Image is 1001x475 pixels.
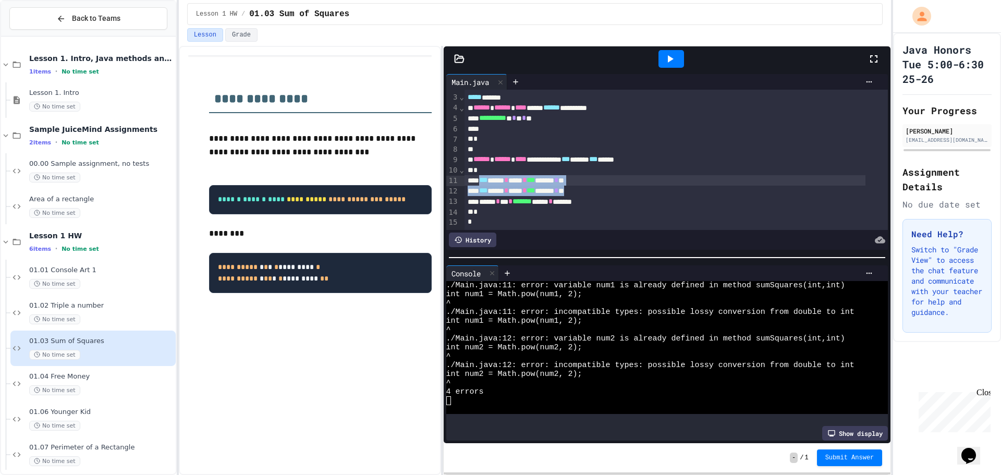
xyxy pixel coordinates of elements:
span: 01.04 Free Money [29,372,174,381]
span: 01.03 Sum of Squares [249,8,349,20]
span: No time set [62,246,99,252]
h2: Your Progress [902,103,992,118]
span: 01.06 Younger Kid [29,408,174,417]
div: [PERSON_NAME] [906,126,988,136]
span: No time set [29,314,80,324]
span: Lesson 1. Intro [29,89,174,98]
div: 12 [446,186,459,197]
div: 9 [446,155,459,165]
div: 3 [446,92,459,103]
div: 14 [446,208,459,218]
button: Grade [225,28,258,42]
span: No time set [29,173,80,182]
div: 11 [446,176,459,186]
span: / [800,454,803,462]
div: My Account [901,4,934,28]
div: 15 [446,217,459,228]
div: Chat with us now!Close [4,4,72,66]
span: No time set [29,456,80,466]
div: [EMAIL_ADDRESS][DOMAIN_NAME] [906,136,988,144]
span: Sample JuiceMind Assignments [29,125,174,134]
iframe: chat widget [914,388,991,432]
span: No time set [29,421,80,431]
span: ./Main.java:11: error: incompatible types: possible lossy conversion from double to int [446,308,854,316]
button: Lesson [187,28,223,42]
div: Main.java [446,77,494,88]
span: 4 errors [446,387,484,396]
span: ^ [446,325,451,334]
h2: Assignment Details [902,165,992,194]
span: ./Main.java:11: error: variable num1 is already defined in method sumSquares(int,int) [446,281,845,290]
span: 1 [804,454,808,462]
span: Back to Teams [72,13,120,24]
div: 8 [446,144,459,155]
span: ^ [446,352,451,361]
div: Console [446,265,499,281]
div: 10 [446,165,459,176]
span: int num2 = Math.pow(num2, 2); [446,343,582,352]
div: No due date set [902,198,992,211]
div: Show display [822,426,888,441]
span: Fold line [459,93,464,101]
div: 4 [446,103,459,113]
span: • [55,67,57,76]
span: ./Main.java:12: error: variable num2 is already defined in method sumSquares(int,int) [446,334,845,343]
span: int num1 = Math.pow(num1, 2); [446,290,582,299]
span: 01.07 Perimeter of a Rectangle [29,443,174,452]
button: Submit Answer [817,449,883,466]
span: Lesson 1. Intro, Java methods and functions, arithemtic operations [29,54,174,63]
span: No time set [62,68,99,75]
h1: Java Honors Tue 5:00-6:30 25-26 [902,42,992,86]
span: 00.00 Sample assignment, no tests [29,160,174,168]
span: 01.03 Sum of Squares [29,337,174,346]
div: Console [446,268,486,279]
span: • [55,245,57,253]
div: 13 [446,197,459,207]
div: 5 [446,114,459,124]
span: • [55,138,57,147]
span: 01.02 Triple a number [29,301,174,310]
p: Switch to "Grade View" to access the chat feature and communicate with your teacher for help and ... [911,245,983,318]
span: 01.01 Console Art 1 [29,266,174,275]
span: No time set [62,139,99,146]
span: ./Main.java:12: error: incompatible types: possible lossy conversion from double to int [446,361,854,370]
span: 1 items [29,68,51,75]
div: 6 [446,124,459,135]
button: Back to Teams [9,7,167,30]
span: ^ [446,379,451,387]
span: int num1 = Math.pow(num1, 2); [446,316,582,325]
span: ^ [446,299,451,308]
span: Fold line [459,104,464,112]
span: Fold line [459,166,464,174]
div: 7 [446,135,459,145]
span: - [790,453,798,463]
span: No time set [29,102,80,112]
span: No time set [29,279,80,289]
span: No time set [29,350,80,360]
span: 2 items [29,139,51,146]
span: No time set [29,208,80,218]
span: Submit Answer [825,454,874,462]
span: / [241,10,245,18]
h3: Need Help? [911,228,983,240]
span: int num2 = Math.pow(num2, 2); [446,370,582,379]
div: Main.java [446,74,507,90]
span: Lesson 1 HW [29,231,174,240]
iframe: chat widget [957,433,991,465]
span: Lesson 1 HW [196,10,237,18]
span: 6 items [29,246,51,252]
div: History [449,233,496,247]
span: Area of a rectangle [29,195,174,204]
span: No time set [29,385,80,395]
